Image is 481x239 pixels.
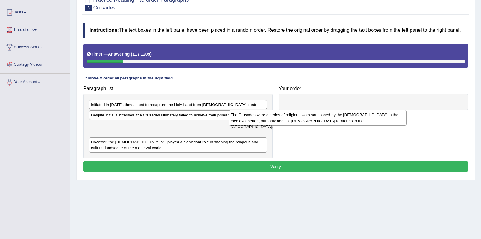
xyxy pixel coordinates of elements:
b: Answering [108,52,130,57]
b: Instructions: [89,28,119,33]
h5: Timer — [87,52,152,57]
a: Strategy Videos [0,56,70,72]
button: Verify [83,161,468,172]
span: 8 [85,5,92,11]
b: ) [150,52,152,57]
a: Success Stories [0,39,70,54]
div: * Move & order all paragraphs in the right field [83,75,175,81]
small: Crusades [93,5,116,11]
div: Initiated in [DATE], they aimed to recapture the Holy Land from [DEMOGRAPHIC_DATA] control. [89,100,267,109]
div: The Crusades were a series of religious wars sanctioned by the [DEMOGRAPHIC_DATA] in the medieval... [229,110,407,125]
h4: Paragraph list [83,86,273,91]
b: 11 / 120s [132,52,150,57]
a: Your Account [0,74,70,89]
a: Predictions [0,21,70,37]
h4: The text boxes in the left panel have been placed in a random order. Restore the original order b... [83,23,468,38]
b: ( [131,52,132,57]
a: Tests [0,4,70,19]
div: Despite initial successes, the Crusades ultimately failed to achieve their primary objectives. [89,110,267,120]
div: However, the [DEMOGRAPHIC_DATA] still played a significant role in shaping the religious and cult... [89,137,267,153]
h4: Your order [279,86,468,91]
